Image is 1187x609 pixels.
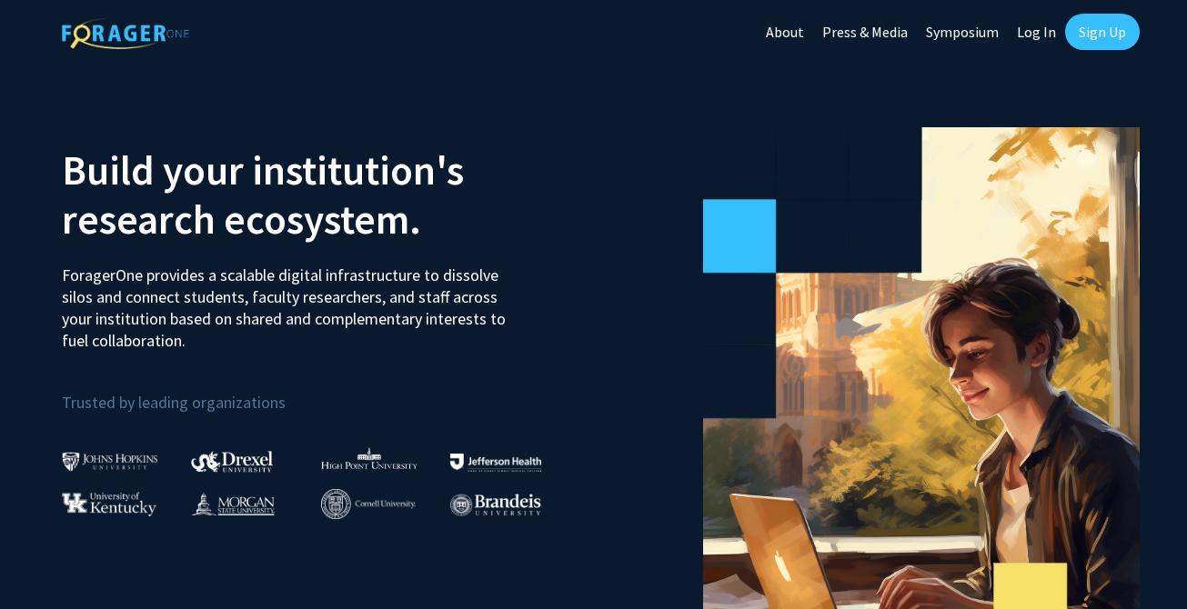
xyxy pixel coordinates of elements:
iframe: Chat [14,527,77,595]
p: Trusted by leading organizations [62,366,580,416]
img: ForagerOne Logo [62,17,189,49]
p: ForagerOne provides a scalable digital infrastructure to dissolve silos and connect students, fac... [62,251,518,352]
h2: Build your institution's research ecosystem. [62,145,580,244]
img: Johns Hopkins University [62,452,158,471]
img: Thomas Jefferson University [450,454,541,471]
img: Morgan State University [191,492,275,515]
img: High Point University [321,447,417,469]
img: University of Kentucky [62,492,156,516]
img: Brandeis University [450,494,541,516]
a: Sign Up [1065,14,1140,50]
img: Cornell University [321,489,416,519]
img: Drexel University [191,451,273,472]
